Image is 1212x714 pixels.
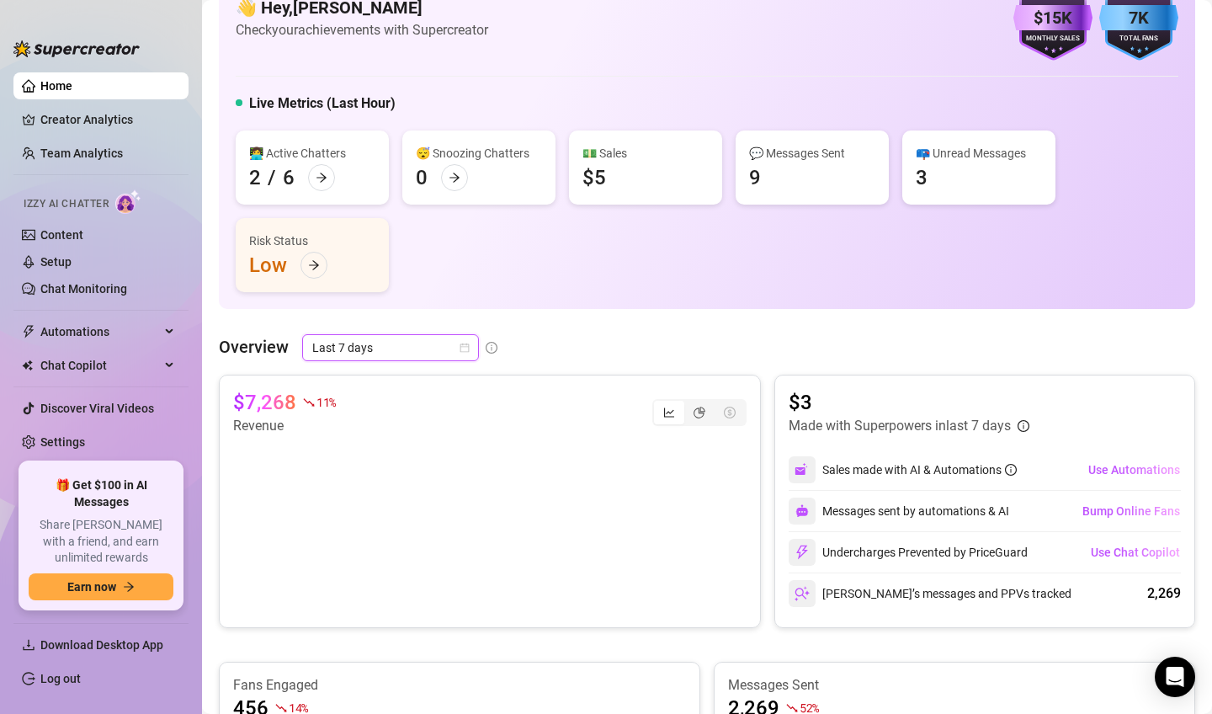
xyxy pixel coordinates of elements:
[1155,657,1195,697] div: Open Intercom Messenger
[40,282,127,296] a: Chat Monitoring
[749,164,761,191] div: 9
[663,407,675,418] span: line-chart
[233,416,336,436] article: Revenue
[789,389,1029,416] article: $3
[1018,420,1029,432] span: info-circle
[67,580,116,594] span: Earn now
[1088,463,1180,477] span: Use Automations
[1013,34,1092,45] div: Monthly Sales
[728,676,1181,695] article: Messages Sent
[460,343,470,353] span: calendar
[795,504,809,518] img: svg%3e
[40,638,163,652] span: Download Desktop App
[249,232,375,250] div: Risk Status
[789,539,1028,566] div: Undercharges Prevented by PriceGuard
[316,394,336,410] span: 11 %
[822,461,1017,479] div: Sales made with AI & Automations
[29,477,173,510] span: 🎁 Get $100 in AI Messages
[249,164,261,191] div: 2
[786,702,798,714] span: fall
[22,638,35,652] span: download
[795,545,810,560] img: svg%3e
[416,164,428,191] div: 0
[1082,504,1180,518] span: Bump Online Fans
[795,586,810,601] img: svg%3e
[40,228,83,242] a: Content
[29,573,173,600] button: Earn nowarrow-right
[115,189,141,214] img: AI Chatter
[789,580,1071,607] div: [PERSON_NAME]’s messages and PPVs tracked
[1013,5,1092,31] div: $15K
[13,40,140,57] img: logo-BBDzfeDw.svg
[316,172,327,184] span: arrow-right
[1099,5,1178,31] div: 7K
[486,342,497,354] span: info-circle
[249,144,375,163] div: 👩‍💻 Active Chatters
[233,676,686,695] article: Fans Engaged
[233,389,296,416] article: $7,268
[40,318,160,345] span: Automations
[303,397,315,408] span: fall
[40,672,81,685] a: Log out
[724,407,736,418] span: dollar-circle
[652,399,747,426] div: segmented control
[1099,34,1178,45] div: Total Fans
[312,335,469,360] span: Last 7 days
[1091,546,1180,559] span: Use Chat Copilot
[1147,583,1181,604] div: 2,269
[1005,464,1017,476] span: info-circle
[789,498,1009,525] div: Messages sent by automations & AI
[749,144,875,163] div: 💬 Messages Sent
[789,416,1011,436] article: Made with Superpowers in last 7 days
[40,106,175,133] a: Creator Analytics
[582,144,709,163] div: 💵 Sales
[308,259,320,271] span: arrow-right
[40,352,160,379] span: Chat Copilot
[40,435,85,449] a: Settings
[1082,498,1181,525] button: Bump Online Fans
[40,147,123,160] a: Team Analytics
[283,164,295,191] div: 6
[916,164,928,191] div: 3
[1087,456,1181,483] button: Use Automations
[416,144,542,163] div: 😴 Snoozing Chatters
[24,196,109,212] span: Izzy AI Chatter
[582,164,606,191] div: $5
[449,172,460,184] span: arrow-right
[40,255,72,269] a: Setup
[40,402,154,415] a: Discover Viral Videos
[1090,539,1181,566] button: Use Chat Copilot
[22,360,33,371] img: Chat Copilot
[249,93,396,114] h5: Live Metrics (Last Hour)
[694,407,705,418] span: pie-chart
[795,462,810,477] img: svg%3e
[275,702,287,714] span: fall
[916,144,1042,163] div: 📪 Unread Messages
[219,334,289,360] article: Overview
[236,19,488,40] article: Check your achievements with Supercreator
[40,79,72,93] a: Home
[123,581,135,593] span: arrow-right
[22,325,35,338] span: thunderbolt
[29,517,173,567] span: Share [PERSON_NAME] with a friend, and earn unlimited rewards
